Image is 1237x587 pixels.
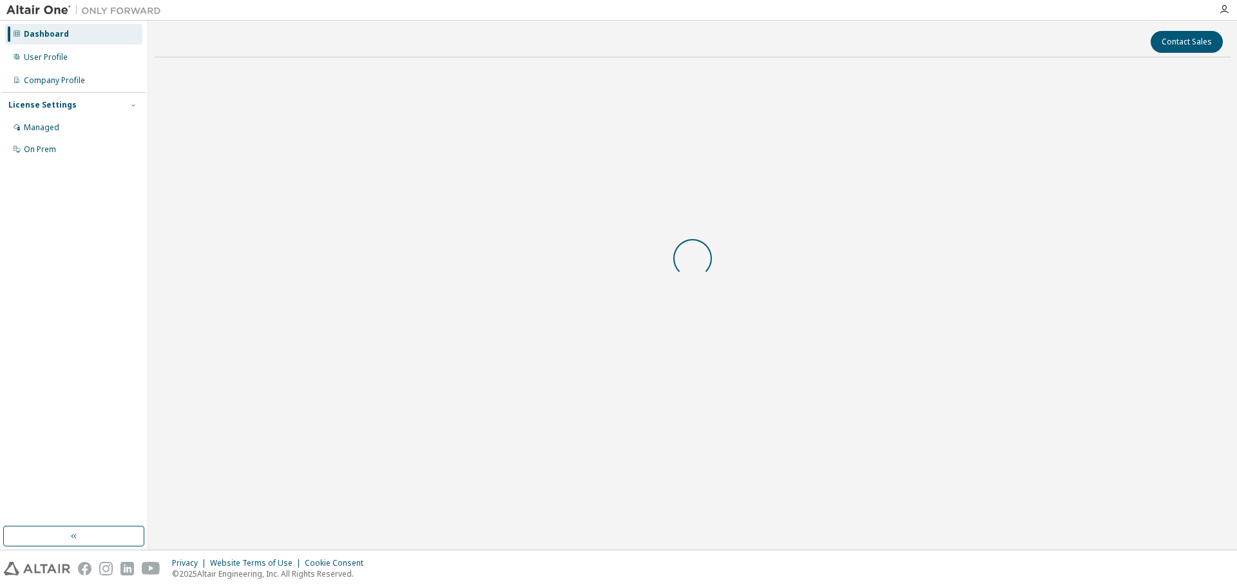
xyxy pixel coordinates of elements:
div: Cookie Consent [305,558,371,568]
button: Contact Sales [1151,31,1223,53]
img: instagram.svg [99,562,113,575]
div: User Profile [24,52,68,63]
div: Managed [24,122,59,133]
img: youtube.svg [142,562,160,575]
p: © 2025 Altair Engineering, Inc. All Rights Reserved. [172,568,371,579]
div: Privacy [172,558,210,568]
div: License Settings [8,100,77,110]
img: facebook.svg [78,562,91,575]
img: Altair One [6,4,168,17]
img: altair_logo.svg [4,562,70,575]
img: linkedin.svg [120,562,134,575]
div: Dashboard [24,29,69,39]
div: Website Terms of Use [210,558,305,568]
div: Company Profile [24,75,85,86]
div: On Prem [24,144,56,155]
